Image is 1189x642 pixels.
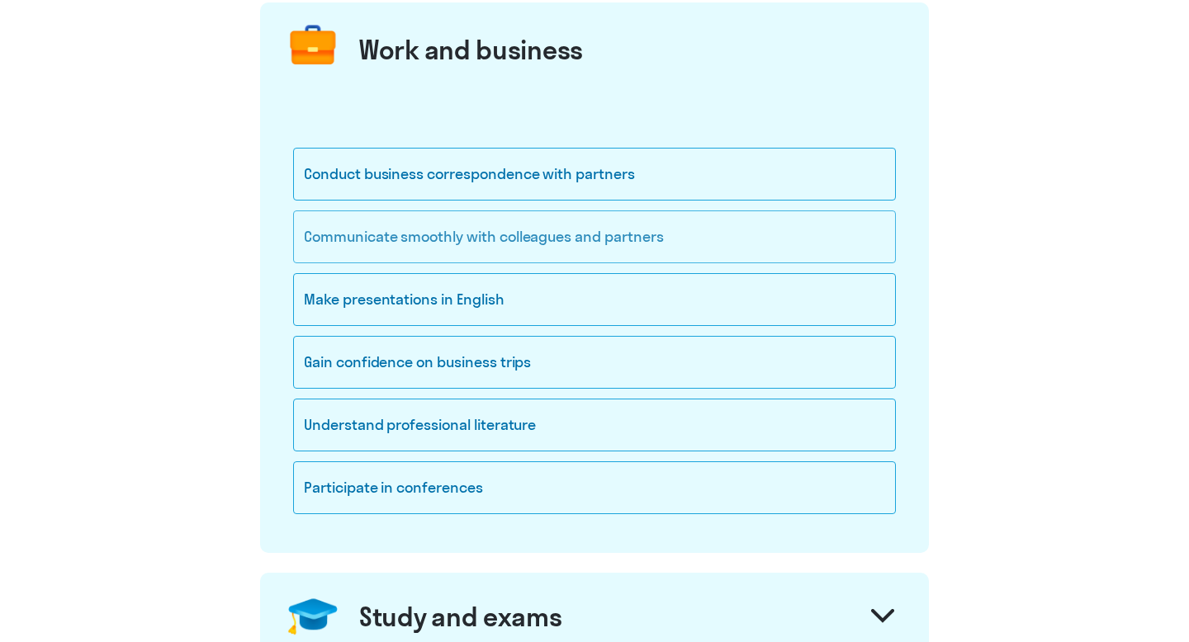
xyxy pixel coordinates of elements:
[293,399,896,451] div: Understand professional literature
[293,210,896,263] div: Communicate smoothly with colleagues and partners
[293,148,896,201] div: Conduct business correspondence with partners
[293,336,896,389] div: Gain confidence on business trips
[359,33,583,66] div: Work and business
[282,16,343,77] img: briefcase.png
[293,273,896,326] div: Make presentations in English
[359,600,562,633] div: Study and exams
[293,461,896,514] div: Participate in conferences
